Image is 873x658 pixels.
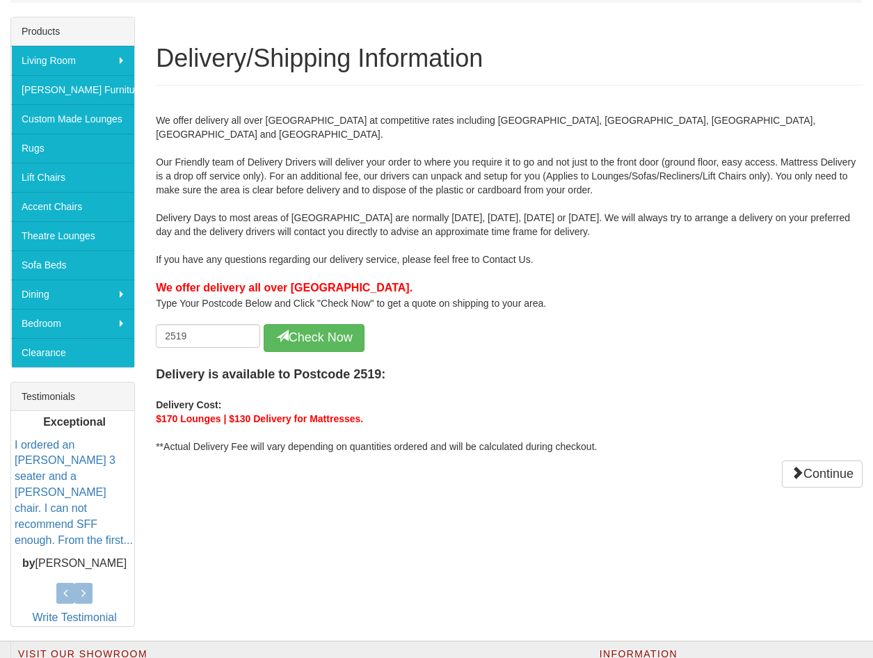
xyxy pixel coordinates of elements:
[11,163,134,192] a: Lift Chairs
[11,250,134,280] a: Sofa Beds
[11,46,134,75] a: Living Room
[11,75,134,104] a: [PERSON_NAME] Furniture
[43,416,106,428] b: Exceptional
[11,221,134,250] a: Theatre Lounges
[156,352,863,454] div: Your Delivery Quote:
[156,324,260,348] input: Enter Postcode
[11,383,134,411] div: Testimonials
[264,324,365,352] button: Check Now
[156,399,221,410] b: Delivery Cost:
[15,556,134,572] p: [PERSON_NAME]
[15,439,133,546] a: I ordered an [PERSON_NAME] 3 seater and a [PERSON_NAME] chair. I can not recommend SFF enough. Fr...
[11,104,134,134] a: Custom Made Lounges
[156,367,385,381] b: Delivery is available to Postcode 2519:
[156,413,363,424] b: $170 Lounges | $130 Delivery for Mattresses.
[11,134,134,163] a: Rugs
[156,282,413,294] b: We offer delivery all over [GEOGRAPHIC_DATA].
[11,309,134,338] a: Bedroom
[782,460,863,488] a: Continue
[11,17,134,46] div: Products
[11,338,134,367] a: Clearance
[156,99,863,453] div: We offer delivery all over [GEOGRAPHIC_DATA] at competitive rates including [GEOGRAPHIC_DATA], [G...
[22,557,35,569] b: by
[11,280,134,309] a: Dining
[11,192,134,221] a: Accent Chairs
[32,611,116,623] a: Write Testimonial
[156,45,863,72] h1: Delivery/Shipping Information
